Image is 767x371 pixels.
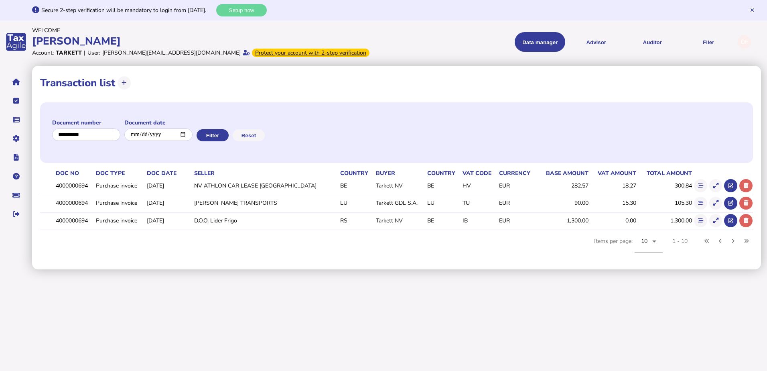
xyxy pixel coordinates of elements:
button: Show transaction detail [709,197,722,210]
button: Previous page [714,234,727,248]
th: Currency [497,169,537,177]
td: LU [339,195,374,211]
div: Profile settings [738,35,751,49]
label: Document number [52,119,120,126]
td: D.O.O. Lider Frigo [193,212,339,229]
th: Country [339,169,374,177]
button: Developer hub links [8,149,24,166]
div: Secure 2-step verification will be mandatory to login from [DATE]. [41,6,214,14]
button: Shows a dropdown of Data manager options [515,32,565,52]
td: 282.57 [536,177,589,194]
button: Show flow [694,179,707,192]
i: Email verified [243,50,250,55]
button: Setup now [216,4,267,16]
button: Home [8,73,24,90]
button: Open in advisor [724,179,737,192]
td: 1,300.00 [536,212,589,229]
td: [PERSON_NAME] TRANSPORTS [193,195,339,211]
td: 18.27 [589,177,637,194]
button: Hide message [749,7,755,13]
td: Tarkett NV [374,212,426,229]
button: Reset [233,129,265,141]
button: Auditor [627,32,678,52]
div: | [84,49,85,57]
td: Tarkett GDL S.A. [374,195,426,211]
td: 15.30 [589,195,637,211]
td: 4000000694 [54,195,94,211]
th: Base amount [536,169,589,177]
button: Show transaction detail [709,179,722,192]
td: [DATE] [145,195,193,211]
td: 90.00 [536,195,589,211]
td: [DATE] [145,177,193,194]
button: Help pages [8,168,24,185]
button: Tasks [8,92,24,109]
button: Sign out [8,206,24,222]
button: Show flow [694,197,707,210]
td: 300.84 [637,177,692,194]
th: Country [426,169,461,177]
div: From Oct 1, 2025, 2-step verification will be required to login. Set it up now... [252,49,369,57]
td: EUR [497,177,537,194]
th: Doc Date [145,169,193,177]
button: Delete transaction [739,214,753,227]
th: VAT amount [589,169,637,177]
td: TU [461,195,497,211]
div: [PERSON_NAME] [32,34,381,48]
button: Open in advisor [724,214,737,227]
button: Next page [726,234,740,248]
div: [PERSON_NAME][EMAIL_ADDRESS][DOMAIN_NAME] [102,49,241,57]
div: 1 - 10 [672,237,688,245]
button: Data manager [8,111,24,128]
td: RS [339,212,374,229]
td: HV [461,177,497,194]
td: LU [426,195,461,211]
td: NV ATHLON CAR LEASE [GEOGRAPHIC_DATA] [193,177,339,194]
th: Buyer [374,169,426,177]
button: Show transaction detail [709,214,722,227]
div: Welcome [32,26,381,34]
div: User: [87,49,100,57]
h1: Transaction list [40,76,116,90]
th: Seller [193,169,339,177]
td: BE [426,212,461,229]
button: Last page [740,234,753,248]
button: Filter [197,129,229,141]
button: Show flow [694,214,707,227]
th: Doc No [54,169,94,177]
td: 105.30 [637,195,692,211]
td: 4000000694 [54,177,94,194]
button: Upload transactions [118,76,131,90]
td: EUR [497,195,537,211]
button: Shows a dropdown of VAT Advisor options [571,32,621,52]
mat-form-field: Change page size [635,230,663,261]
td: 0.00 [589,212,637,229]
td: Purchase invoice [94,177,145,194]
menu: navigate products [385,32,734,52]
td: Purchase invoice [94,195,145,211]
button: Delete transaction [739,179,753,192]
th: Total amount [637,169,692,177]
td: BE [339,177,374,194]
button: First page [700,234,714,248]
td: EUR [497,212,537,229]
div: Tarkett [56,49,82,57]
td: [DATE] [145,212,193,229]
td: IB [461,212,497,229]
button: Raise a support ticket [8,187,24,204]
button: Delete transaction [739,197,753,210]
div: Items per page: [594,230,663,261]
td: BE [426,177,461,194]
td: Tarkett NV [374,177,426,194]
div: Account: [32,49,54,57]
span: 10 [641,237,648,245]
button: Filer [683,32,734,52]
button: Manage settings [8,130,24,147]
th: Doc Type [94,169,145,177]
td: Purchase invoice [94,212,145,229]
button: Open in advisor [724,197,737,210]
td: 4000000694 [54,212,94,229]
td: 1,300.00 [637,212,692,229]
th: VAT code [461,169,497,177]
